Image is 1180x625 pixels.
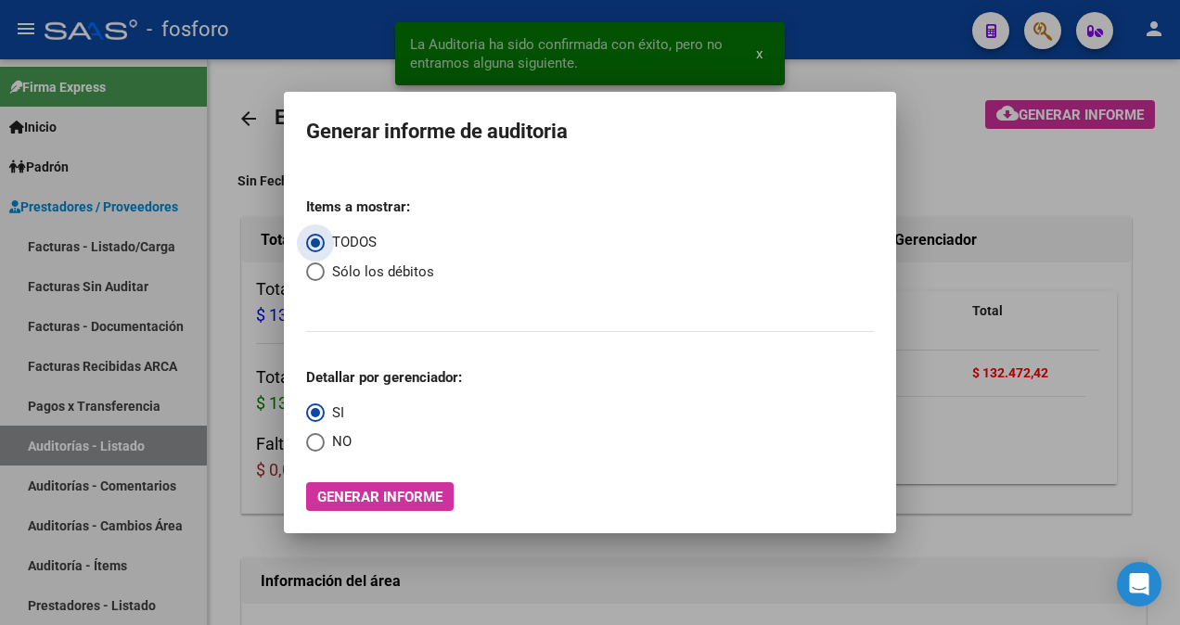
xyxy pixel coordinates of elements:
[325,261,434,283] span: Sólo los débitos
[306,369,462,386] strong: Detallar por gerenciador:
[325,402,344,424] span: SI
[306,198,410,215] strong: Items a mostrar:
[1117,562,1161,606] div: Open Intercom Messenger
[325,232,377,253] span: TODOS
[325,431,352,453] span: NO
[317,489,442,505] span: Generar informe
[306,353,462,453] mat-radio-group: Select an option
[306,482,454,511] button: Generar informe
[306,114,874,149] h1: Generar informe de auditoria
[306,183,434,311] mat-radio-group: Select an option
